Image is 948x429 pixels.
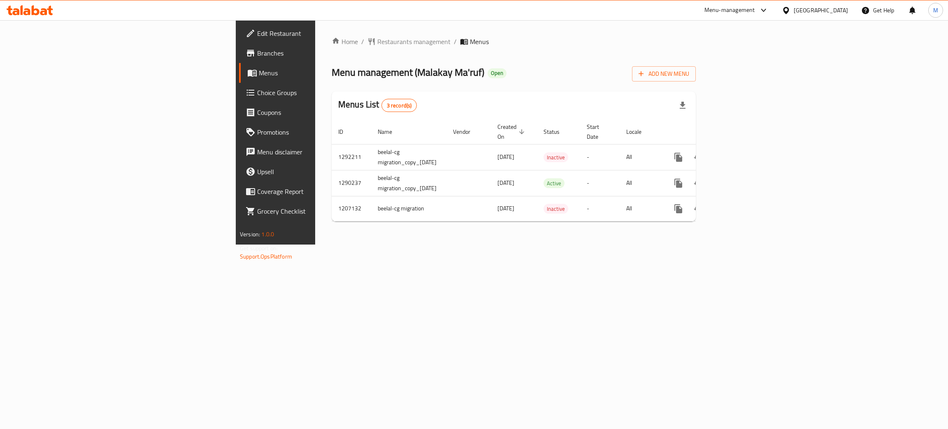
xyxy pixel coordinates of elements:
span: Get support on: [240,243,278,254]
td: All [620,196,662,221]
span: Choice Groups [257,88,388,98]
span: Menu management ( Malakay Ma'ruf ) [332,63,484,82]
span: Menus [259,68,388,78]
td: All [620,170,662,196]
td: beelal-cg migration [371,196,446,221]
li: / [454,37,457,47]
td: beelal-cg migration_copy_[DATE] [371,144,446,170]
span: Inactive [544,204,568,214]
span: Promotions [257,127,388,137]
span: Start Date [587,122,610,142]
span: Upsell [257,167,388,177]
div: Total records count [381,99,417,112]
span: Menu disclaimer [257,147,388,157]
nav: breadcrumb [332,37,696,47]
span: Active [544,179,565,188]
span: [DATE] [497,152,514,162]
a: Grocery Checklist [239,201,394,221]
a: Support.OpsPlatform [240,251,292,262]
td: - [580,144,620,170]
span: Coupons [257,107,388,117]
a: Branches [239,43,394,63]
button: Add New Menu [632,66,696,82]
span: Restaurants management [377,37,451,47]
span: Coverage Report [257,187,388,196]
span: Created On [497,122,527,142]
span: Edit Restaurant [257,28,388,38]
button: Change Status [688,173,708,193]
span: Inactive [544,153,568,162]
a: Promotions [239,122,394,142]
a: Menu disclaimer [239,142,394,162]
div: [GEOGRAPHIC_DATA] [794,6,848,15]
span: [DATE] [497,203,514,214]
a: Choice Groups [239,83,394,103]
span: 1.0.0 [261,229,274,240]
span: Name [378,127,403,137]
span: Branches [257,48,388,58]
div: Inactive [544,152,568,162]
button: more [669,147,688,167]
span: Version: [240,229,260,240]
span: [DATE] [497,177,514,188]
span: 3 record(s) [382,102,417,110]
div: Menu-management [704,5,755,15]
div: Open [488,68,507,78]
a: Edit Restaurant [239,23,394,43]
span: ID [338,127,354,137]
td: All [620,144,662,170]
td: - [580,196,620,221]
span: Menus [470,37,489,47]
span: M [933,6,938,15]
a: Coupons [239,103,394,122]
span: Add New Menu [639,69,689,79]
button: Change Status [688,147,708,167]
div: Active [544,178,565,188]
span: Locale [626,127,652,137]
a: Menus [239,63,394,83]
button: more [669,173,688,193]
a: Upsell [239,162,394,182]
td: beelal-cg migration_copy_[DATE] [371,170,446,196]
td: - [580,170,620,196]
button: more [669,199,688,219]
th: Actions [662,119,754,145]
span: Status [544,127,570,137]
a: Coverage Report [239,182,394,201]
a: Restaurants management [367,37,451,47]
span: Grocery Checklist [257,206,388,216]
div: Export file [673,96,692,115]
table: enhanced table [332,119,754,221]
span: Open [488,70,507,77]
span: Vendor [453,127,481,137]
h2: Menus List [338,98,417,112]
button: Change Status [688,199,708,219]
